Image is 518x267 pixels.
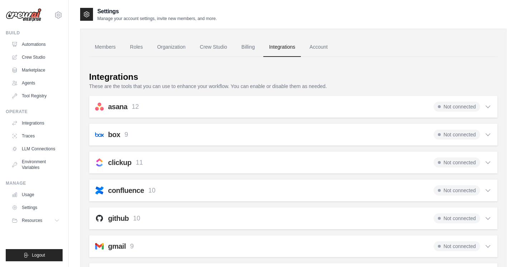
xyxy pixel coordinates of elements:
a: Tool Registry [9,90,63,102]
a: Environment Variables [9,156,63,173]
h2: box [108,130,120,140]
h2: clickup [108,157,131,168]
span: Resources [22,218,42,223]
h2: confluence [108,185,144,195]
h2: github [108,213,129,223]
a: Integrations [263,38,301,57]
div: Integrations [89,71,138,83]
a: Roles [124,38,148,57]
img: box.svg [95,130,104,139]
img: Logo [6,8,41,22]
h2: Settings [97,7,217,16]
span: Not connected [434,213,480,223]
div: Manage [6,180,63,186]
a: Organization [151,38,191,57]
h2: asana [108,102,127,112]
span: Not connected [434,102,480,112]
a: Billing [236,38,260,57]
img: asana.svg [95,102,104,111]
button: Resources [9,215,63,226]
a: LLM Connections [9,143,63,155]
p: 10 [148,186,156,195]
a: Account [304,38,333,57]
div: Build [6,30,63,36]
span: Not connected [434,241,480,251]
a: Crew Studio [194,38,233,57]
p: 9 [130,242,134,251]
button: Logout [6,249,63,261]
img: confluence.svg [95,186,104,195]
a: Agents [9,77,63,89]
p: 11 [136,158,143,168]
p: 12 [132,102,139,112]
a: Members [89,38,121,57]
p: 10 [133,214,140,223]
img: github.svg [95,214,104,223]
img: clickup.svg [95,158,104,167]
a: Crew Studio [9,52,63,63]
p: These are the tools that you can use to enhance your workflow. You can enable or disable them as ... [89,83,498,90]
img: gmail.svg [95,242,104,251]
span: Not connected [434,185,480,195]
a: Integrations [9,117,63,129]
span: Logout [32,252,45,258]
a: Settings [9,202,63,213]
p: 9 [124,130,128,140]
a: Automations [9,39,63,50]
a: Usage [9,189,63,200]
span: Not connected [434,130,480,140]
div: Operate [6,109,63,115]
span: Not connected [434,157,480,168]
a: Traces [9,130,63,142]
a: Marketplace [9,64,63,76]
p: Manage your account settings, invite new members, and more. [97,16,217,21]
h2: gmail [108,241,126,251]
